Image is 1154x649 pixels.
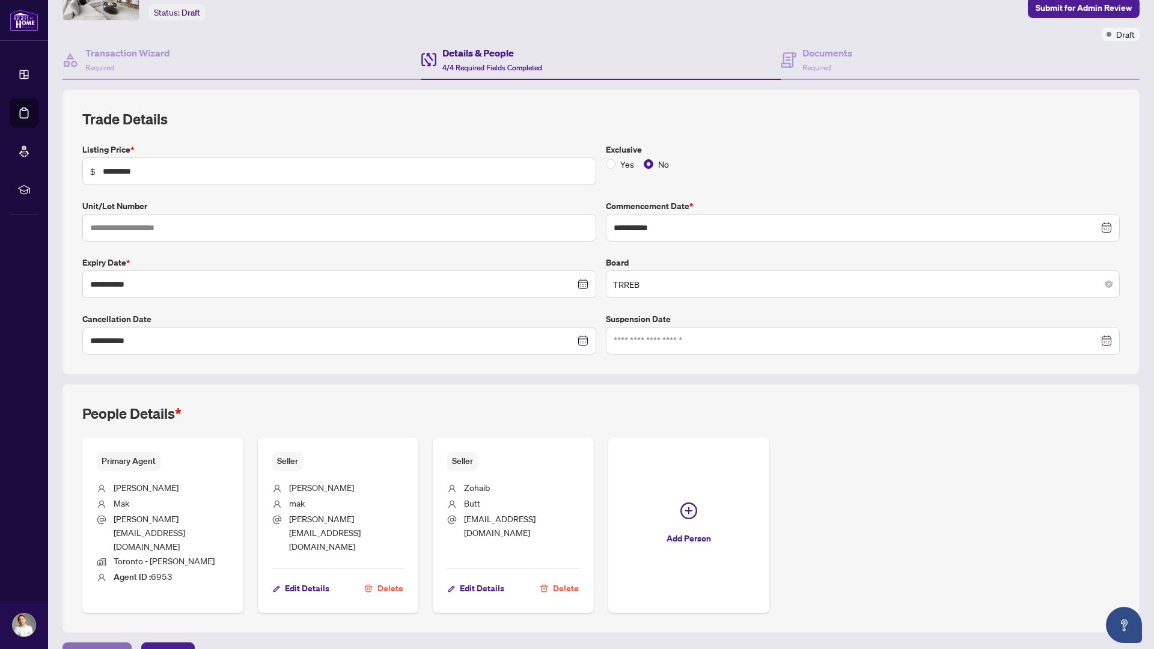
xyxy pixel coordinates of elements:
[82,256,596,269] label: Expiry Date
[1105,281,1113,288] span: close-circle
[442,46,542,60] h4: Details & People
[464,482,490,493] span: Zohaib
[680,502,697,519] span: plus-circle
[289,482,354,493] span: [PERSON_NAME]
[272,578,330,599] button: Edit Details
[289,498,305,508] span: mak
[114,482,179,493] span: [PERSON_NAME]
[802,63,831,72] span: Required
[460,579,504,598] span: Edit Details
[85,63,114,72] span: Required
[114,571,151,582] b: Agent ID :
[285,579,329,598] span: Edit Details
[114,571,172,582] span: 6953
[442,63,542,72] span: 4/4 Required Fields Completed
[114,513,185,552] span: [PERSON_NAME][EMAIL_ADDRESS][DOMAIN_NAME]
[97,452,160,471] span: Primary Agent
[82,312,596,326] label: Cancellation Date
[289,513,361,552] span: [PERSON_NAME][EMAIL_ADDRESS][DOMAIN_NAME]
[182,7,200,18] span: Draft
[447,452,478,471] span: Seller
[464,513,536,538] span: [EMAIL_ADDRESS][DOMAIN_NAME]
[82,143,596,156] label: Listing Price
[114,555,215,566] span: Toronto - [PERSON_NAME]
[82,404,182,423] h2: People Details
[606,312,1120,326] label: Suspension Date
[10,9,38,31] img: logo
[606,200,1120,213] label: Commencement Date
[1106,607,1142,643] button: Open asap
[802,46,852,60] h4: Documents
[553,579,579,598] span: Delete
[364,578,404,599] button: Delete
[606,256,1120,269] label: Board
[149,4,205,20] div: Status:
[608,437,769,613] button: Add Person
[606,143,1120,156] label: Exclusive
[539,578,579,599] button: Delete
[272,452,303,471] span: Seller
[82,200,596,213] label: Unit/Lot Number
[85,46,170,60] h4: Transaction Wizard
[377,579,403,598] span: Delete
[615,157,639,171] span: Yes
[1116,28,1135,41] span: Draft
[447,578,505,599] button: Edit Details
[613,273,1113,296] span: TRREB
[90,165,96,178] span: $
[464,498,480,508] span: Butt
[114,498,129,508] span: Mak
[667,529,711,548] span: Add Person
[13,614,35,636] img: Profile Icon
[653,157,674,171] span: No
[82,109,1120,129] h2: Trade Details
